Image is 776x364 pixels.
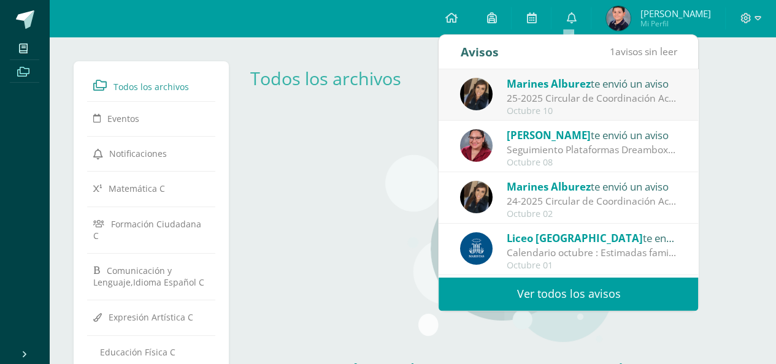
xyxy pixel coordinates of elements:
[507,157,677,168] div: Octubre 08
[507,127,677,143] div: te envió un aviso
[507,230,677,246] div: te envió un aviso
[507,128,591,142] span: [PERSON_NAME]
[93,107,209,129] a: Eventos
[460,181,493,213] img: 6f99ca85ee158e1ea464f4dd0b53ae36.png
[507,209,677,219] div: Octubre 02
[439,277,698,311] a: Ver todos los avisos
[109,183,165,194] span: Matemática C
[109,148,167,159] span: Notificaciones
[93,74,209,96] a: Todos los archivos
[460,129,493,162] img: ced593bbe059b44c48742505438c54e8.png
[93,213,209,246] a: Formación Ciudadana C
[507,106,677,116] div: Octubre 10
[250,66,420,90] div: Todos los archivos
[250,66,401,90] a: Todos los archivos
[93,218,201,241] span: Formación Ciudadana C
[507,260,677,271] div: Octubre 01
[385,139,612,347] img: stages.png
[507,75,677,91] div: te envió un aviso
[93,265,204,288] span: Comunicación y Lenguaje,Idioma Español C
[507,246,677,260] div: Calendario octubre : Estimadas familias maristas les compartimos el calendario de este mes.
[109,311,193,323] span: Expresión Artística C
[640,18,710,29] span: Mi Perfil
[93,177,209,199] a: Matemática C
[609,45,677,58] span: avisos sin leer
[507,143,677,157] div: Seguimiento Plataformas Dreambox y Lectura Inteligente: Estimada Familia Marista: ¡Buenas tardes!...
[507,77,591,91] span: Marines Alburez
[460,232,493,265] img: b41cd0bd7c5dca2e84b8bd7996f0ae72.png
[507,91,677,105] div: 25-2025 Circular de Coordinación Académica: Buenos días estimadas familias maristas del Liceo Gua...
[640,7,710,20] span: [PERSON_NAME]
[460,35,498,69] div: Avisos
[507,178,677,194] div: te envió un aviso
[107,113,139,124] span: Eventos
[93,259,209,293] a: Comunicación y Lenguaje,Idioma Español C
[507,231,643,245] span: Liceo [GEOGRAPHIC_DATA]
[507,180,591,194] span: Marines Alburez
[113,81,189,93] span: Todos los archivos
[93,306,209,328] a: Expresión Artística C
[93,341,209,363] a: Educación Física C
[507,194,677,208] div: 24-2025 Circular de Coordinación Académica : Buenas tardes estimadas familias Maristas del Liceo ...
[606,6,631,31] img: a2412bf76b1055ed2ca12dd74e191724.png
[460,78,493,110] img: 6f99ca85ee158e1ea464f4dd0b53ae36.png
[609,45,615,58] span: 1
[93,142,209,164] a: Notificaciones
[100,346,175,358] span: Educación Física C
